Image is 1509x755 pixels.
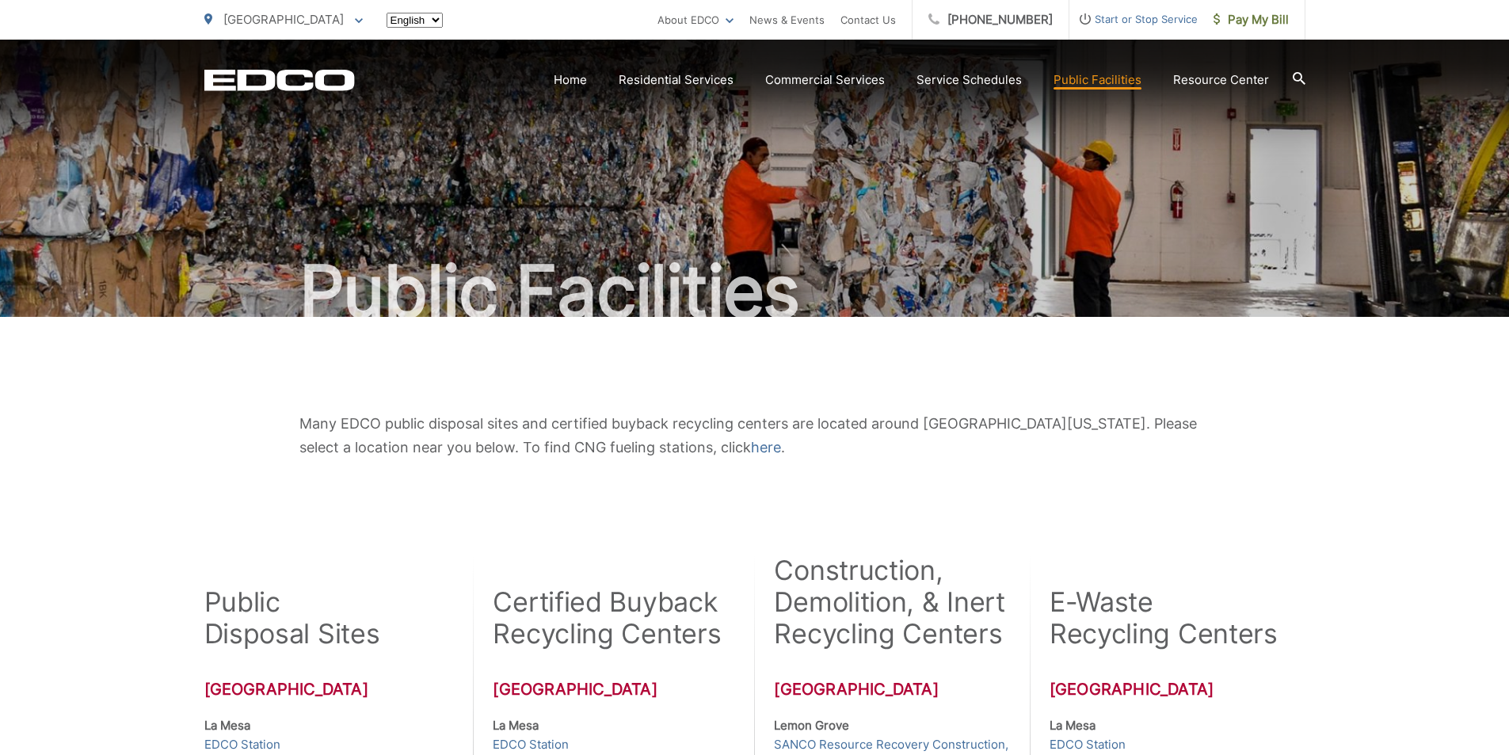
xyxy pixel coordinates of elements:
a: About EDCO [657,10,734,29]
a: EDCD logo. Return to the homepage. [204,69,355,91]
strong: La Mesa [1050,718,1096,733]
a: News & Events [749,10,825,29]
h3: [GEOGRAPHIC_DATA] [1050,680,1305,699]
a: EDCO Station [493,735,569,754]
a: Resource Center [1173,71,1269,90]
a: Commercial Services [765,71,885,90]
strong: Lemon Grove [774,718,849,733]
a: Public Facilities [1054,71,1141,90]
span: Pay My Bill [1214,10,1289,29]
h1: Public Facilities [204,252,1305,331]
a: Home [554,71,587,90]
a: Contact Us [840,10,896,29]
a: EDCO Station [1050,735,1126,754]
select: Select a language [387,13,443,28]
h2: Public Disposal Sites [204,586,380,650]
strong: La Mesa [204,718,250,733]
h3: [GEOGRAPHIC_DATA] [774,680,1009,699]
a: Service Schedules [916,71,1022,90]
h2: Certified Buyback Recycling Centers [493,586,722,650]
h2: Construction, Demolition, & Inert Recycling Centers [774,555,1009,650]
a: EDCO Station [204,735,280,754]
h2: E-Waste Recycling Centers [1050,586,1278,650]
a: here [751,436,781,459]
h3: [GEOGRAPHIC_DATA] [204,680,454,699]
strong: La Mesa [493,718,539,733]
h3: [GEOGRAPHIC_DATA] [493,680,722,699]
span: Many EDCO public disposal sites and certified buyback recycling centers are located around [GEOGR... [299,415,1197,456]
a: Residential Services [619,71,734,90]
span: [GEOGRAPHIC_DATA] [223,12,344,27]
